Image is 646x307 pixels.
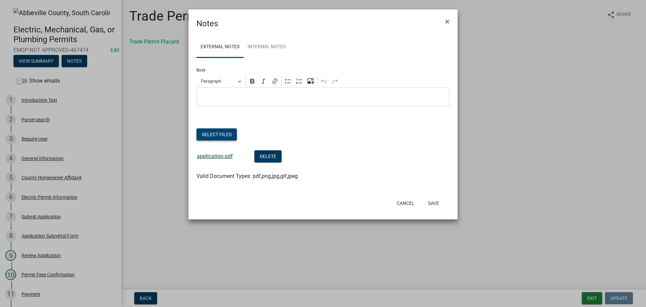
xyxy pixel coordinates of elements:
wm-modal-confirm: Delete Document [254,154,282,160]
div: Editor toolbar [196,75,450,88]
button: Close [440,12,455,31]
a: Internal Notes [244,36,290,58]
button: Paragraph, Heading [198,76,244,87]
button: Cancel [391,197,420,209]
div: Editor editing area: main. Press Alt+0 for help. [196,88,450,106]
a: External Notes [196,36,244,58]
span: × [445,17,450,26]
span: Valid Document Types: pdf,png,jpg,gif,jpeg [196,173,298,179]
button: Save [423,197,444,209]
button: Delete [254,150,282,162]
h4: Notes [196,18,218,30]
span: Paragraph [201,77,236,85]
a: application.pdf [197,153,233,159]
button: Select files [196,128,237,141]
label: Body [196,68,206,72]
